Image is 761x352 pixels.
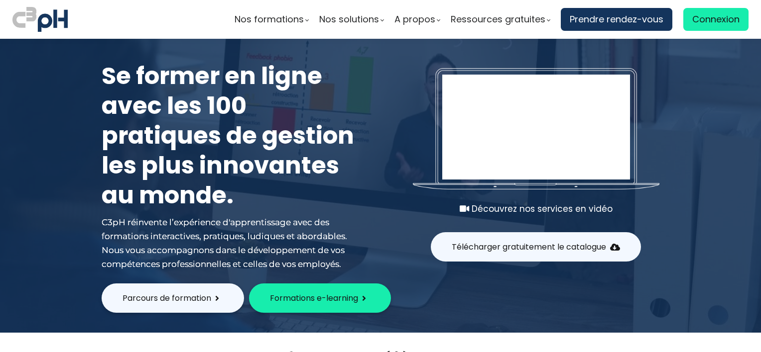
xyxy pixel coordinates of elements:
[561,8,672,31] a: Prendre rendez-vous
[249,283,391,313] button: Formations e-learning
[319,12,379,27] span: Nos solutions
[431,232,641,262] button: Télécharger gratuitement le catalogue
[235,12,304,27] span: Nos formations
[451,12,545,27] span: Ressources gratuites
[102,215,361,271] div: C3pH réinvente l’expérience d'apprentissage avec des formations interactives, pratiques, ludiques...
[12,5,68,34] img: logo C3PH
[692,12,740,27] span: Connexion
[452,241,606,253] span: Télécharger gratuitement le catalogue
[570,12,663,27] span: Prendre rendez-vous
[102,61,361,210] h1: Se former en ligne avec les 100 pratiques de gestion les plus innovantes au monde.
[394,12,435,27] span: A propos
[683,8,749,31] a: Connexion
[123,292,211,304] span: Parcours de formation
[413,202,659,216] div: Découvrez nos services en vidéo
[270,292,358,304] span: Formations e-learning
[102,283,244,313] button: Parcours de formation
